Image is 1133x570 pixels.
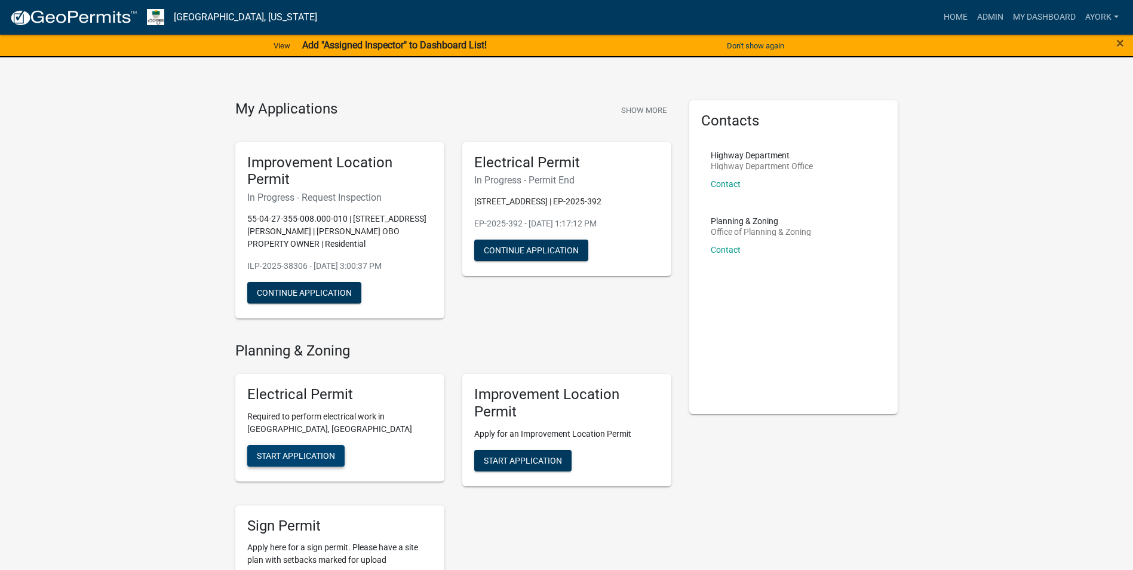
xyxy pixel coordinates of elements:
h5: Sign Permit [247,517,432,535]
p: Apply for an Improvement Location Permit [474,428,659,440]
h6: In Progress - Request Inspection [247,192,432,203]
span: Start Application [257,451,335,460]
p: [STREET_ADDRESS] | EP-2025-392 [474,195,659,208]
a: View [269,36,295,56]
a: Contact [711,179,741,189]
h6: In Progress - Permit End [474,174,659,186]
h5: Electrical Permit [474,154,659,171]
p: Highway Department Office [711,162,813,170]
button: Continue Application [247,282,361,304]
button: Show More [616,100,671,120]
p: Planning & Zoning [711,217,811,225]
h5: Contacts [701,112,886,130]
a: Admin [972,6,1008,29]
p: EP-2025-392 - [DATE] 1:17:12 PM [474,217,659,230]
strong: Add "Assigned Inspector" to Dashboard List! [302,39,487,51]
button: Don't show again [722,36,789,56]
h4: Planning & Zoning [235,342,671,360]
a: ayork [1080,6,1123,29]
p: ILP-2025-38306 - [DATE] 3:00:37 PM [247,260,432,272]
a: [GEOGRAPHIC_DATA], [US_STATE] [174,7,317,27]
button: Close [1116,36,1124,50]
a: Contact [711,245,741,255]
p: Required to perform electrical work in [GEOGRAPHIC_DATA], [GEOGRAPHIC_DATA] [247,410,432,436]
p: Highway Department [711,151,813,160]
span: × [1116,35,1124,51]
img: Morgan County, Indiana [147,9,164,25]
h4: My Applications [235,100,337,118]
button: Start Application [247,445,345,467]
button: Start Application [474,450,572,471]
a: Home [939,6,972,29]
h5: Improvement Location Permit [247,154,432,189]
button: Continue Application [474,240,588,261]
p: 55-04-27-355-008.000-010 | [STREET_ADDRESS][PERSON_NAME] | [PERSON_NAME] OBO PROPERTY OWNER | Res... [247,213,432,250]
p: Apply here for a sign permit. Please have a site plan with setbacks marked for upload [247,541,432,566]
p: Office of Planning & Zoning [711,228,811,236]
a: My Dashboard [1008,6,1080,29]
h5: Electrical Permit [247,386,432,403]
span: Start Application [484,455,562,465]
h5: Improvement Location Permit [474,386,659,421]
